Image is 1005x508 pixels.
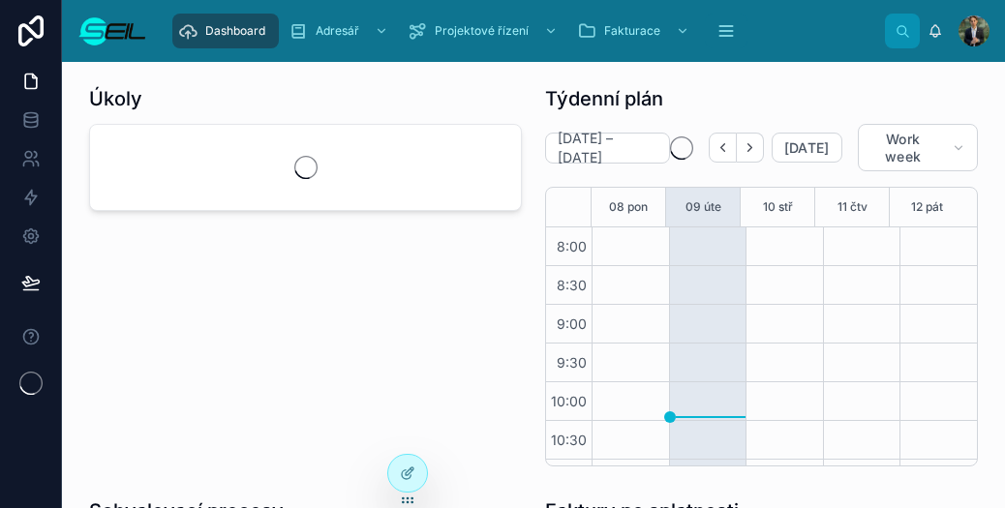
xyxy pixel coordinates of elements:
[205,23,265,39] span: Dashboard
[709,133,737,163] button: Back
[552,315,592,332] span: 9:00
[546,432,592,448] span: 10:30
[552,277,592,293] span: 8:30
[571,14,699,48] a: Fakturace
[163,10,885,52] div: scrollable content
[89,85,142,112] h1: Úkoly
[552,354,592,371] span: 9:30
[763,188,793,226] button: 10 stř
[784,139,830,157] span: [DATE]
[685,188,721,226] button: 09 úte
[546,393,592,409] span: 10:00
[552,238,592,254] span: 8:00
[772,133,842,164] button: [DATE]
[858,124,978,171] button: Work week
[737,133,764,163] button: Next
[316,23,359,39] span: Adresář
[402,14,567,48] a: Projektové řízení
[545,85,663,112] h1: Týdenní plán
[837,188,868,226] button: 11 čtv
[870,131,936,164] span: Work week
[609,188,648,226] button: 08 pon
[558,129,657,167] h2: [DATE] – [DATE]
[604,23,660,39] span: Fakturace
[435,23,529,39] span: Projektové řízení
[283,14,398,48] a: Adresář
[911,188,943,226] button: 12 pát
[77,15,147,46] img: App logo
[172,14,279,48] a: Dashboard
